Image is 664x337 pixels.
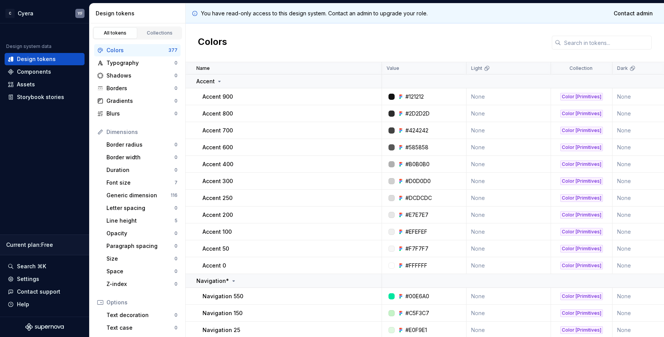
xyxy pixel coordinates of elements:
[560,245,603,253] div: Color [Primitives]
[103,139,181,151] a: Border radius0
[106,179,174,187] div: Font size
[103,309,181,321] a: Text decoration0
[174,281,178,287] div: 0
[560,127,603,134] div: Color [Primitives]
[617,65,628,71] p: Dark
[466,305,551,322] td: None
[6,241,83,249] div: Current plan : Free
[106,268,174,275] div: Space
[94,69,181,82] a: Shadows0
[5,66,85,78] a: Components
[609,7,658,20] a: Contact admin
[203,211,233,219] p: Accent 200
[25,323,64,331] svg: Supernova Logo
[94,57,181,69] a: Typography0
[5,286,85,298] button: Contact support
[5,273,85,285] a: Settings
[560,326,603,334] div: Color [Primitives]
[106,311,174,319] div: Text decoration
[106,84,174,92] div: Borders
[560,144,603,151] div: Color [Primitives]
[106,192,171,199] div: Generic dimension
[5,298,85,311] button: Help
[17,55,56,63] div: Design tokens
[560,211,603,219] div: Color [Primitives]
[405,245,428,253] div: #F7F7F7
[203,262,226,269] p: Accent 0
[466,105,551,122] td: None
[103,151,181,164] a: Border width0
[174,60,178,66] div: 0
[561,36,652,50] input: Search in tokens...
[466,173,551,190] td: None
[560,160,603,168] div: Color [Primitives]
[17,275,39,283] div: Settings
[174,268,178,274] div: 0
[106,299,178,306] div: Options
[103,215,181,227] a: Line height5
[614,10,653,17] span: Contact admin
[203,194,232,202] p: Accent 250
[203,110,233,117] p: Accent 800
[103,265,181,278] a: Space0
[174,98,178,104] div: 0
[174,73,178,79] div: 0
[203,93,233,101] p: Accent 900
[103,164,181,176] a: Duration0
[174,85,178,91] div: 0
[560,262,603,269] div: Color [Primitives]
[174,243,178,249] div: 0
[203,326,240,334] p: Navigation 25
[405,110,430,117] div: #2D2D2D
[203,177,233,185] p: Accent 300
[174,325,178,331] div: 0
[6,43,51,50] div: Design system data
[174,205,178,211] div: 0
[560,177,603,185] div: Color [Primitives]
[5,53,85,65] a: Design tokens
[466,122,551,139] td: None
[103,322,181,334] a: Text case0
[466,139,551,156] td: None
[174,218,178,224] div: 5
[103,202,181,214] a: Letter spacing0
[94,82,181,94] a: Borders0
[106,242,174,250] div: Paragraph spacing
[103,189,181,202] a: Generic dimension116
[405,211,428,219] div: #E7E7E7
[106,255,174,263] div: Size
[466,288,551,305] td: None
[17,68,51,76] div: Components
[18,10,33,17] div: Cyera
[174,142,178,148] div: 0
[466,88,551,105] td: None
[203,292,243,300] p: Navigation 550
[94,107,181,120] a: Blurs0
[560,110,603,117] div: Color [Primitives]
[103,177,181,189] a: Font size7
[471,65,482,71] p: Light
[106,154,174,161] div: Border width
[106,128,178,136] div: Dimensions
[405,292,429,300] div: #00E6A0
[203,127,233,134] p: Accent 700
[174,180,178,186] div: 7
[174,256,178,262] div: 0
[171,192,178,198] div: 116
[106,72,174,79] div: Shadows
[405,326,427,334] div: #E0F9E1
[466,156,551,173] td: None
[5,9,15,18] div: C
[198,36,227,50] h2: Colors
[78,10,83,17] div: YF
[569,65,593,71] p: Collection
[103,278,181,290] a: Z-index0
[405,309,429,317] div: #C5F3C7
[560,309,603,317] div: Color [Primitives]
[405,177,431,185] div: #D0D0D0
[168,47,178,53] div: 377
[17,93,64,101] div: Storybook stories
[466,257,551,274] td: None
[203,245,229,253] p: Accent 50
[96,10,182,17] div: Design tokens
